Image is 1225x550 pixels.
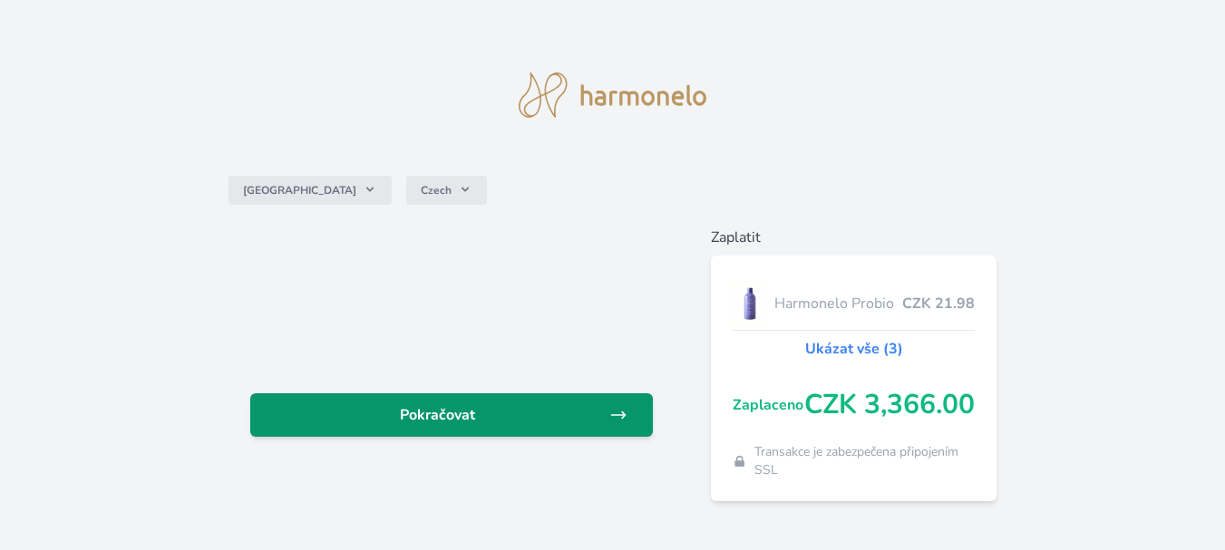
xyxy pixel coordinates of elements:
button: Czech [406,176,487,205]
span: CZK 3,366.00 [804,389,975,421]
span: Pokračovat [265,404,609,426]
span: [GEOGRAPHIC_DATA] [243,183,356,198]
span: Harmonelo Probio [774,293,902,314]
img: logo.svg [519,72,707,118]
span: CZK 21.98 [902,293,975,314]
img: CLEAN_PROBIO_se_stinem_x-lo.jpg [733,281,767,326]
a: Ukázat vše (3) [805,338,903,360]
span: Transakce je zabezpečena připojením SSL [754,443,976,479]
a: Pokračovat [250,393,653,437]
h6: Zaplatit [711,227,997,248]
button: [GEOGRAPHIC_DATA] [228,176,392,205]
span: Czech [421,183,452,198]
span: Zaplaceno [733,394,804,416]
